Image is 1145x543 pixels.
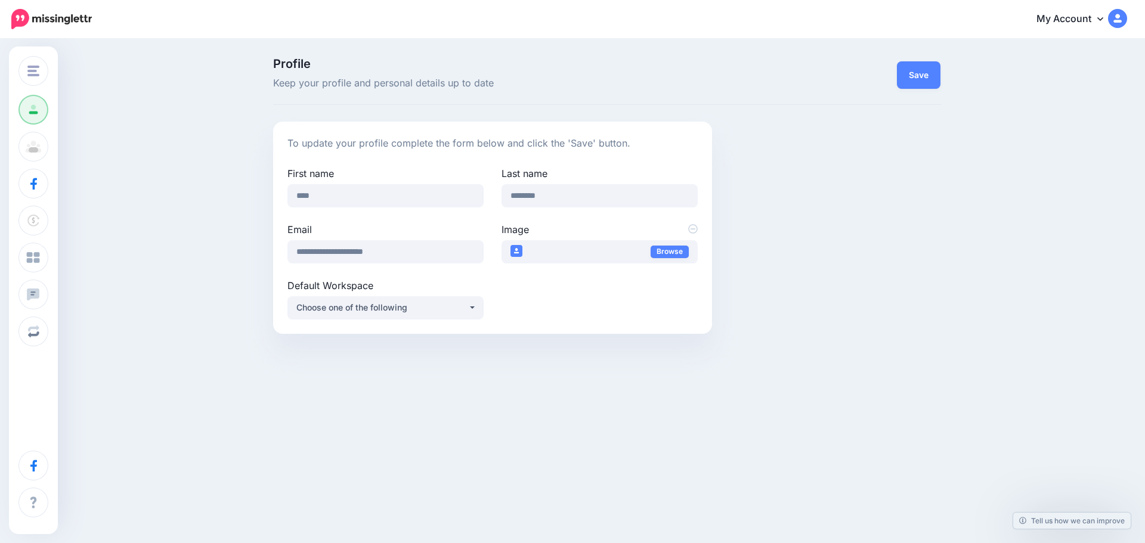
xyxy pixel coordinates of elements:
[510,245,522,257] img: user_default_image_thumb.png
[287,136,698,151] p: To update your profile complete the form below and click the 'Save' button.
[273,76,713,91] span: Keep your profile and personal details up to date
[287,166,484,181] label: First name
[897,61,940,89] button: Save
[296,300,468,315] div: Choose one of the following
[287,296,484,319] button: Choose one of the following
[287,278,484,293] label: Default Workspace
[651,246,689,258] a: Browse
[287,222,484,237] label: Email
[1025,5,1127,34] a: My Account
[502,166,698,181] label: Last name
[11,9,92,29] img: Missinglettr
[27,66,39,76] img: menu.png
[502,222,698,237] label: Image
[273,58,713,70] span: Profile
[1013,513,1131,529] a: Tell us how we can improve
